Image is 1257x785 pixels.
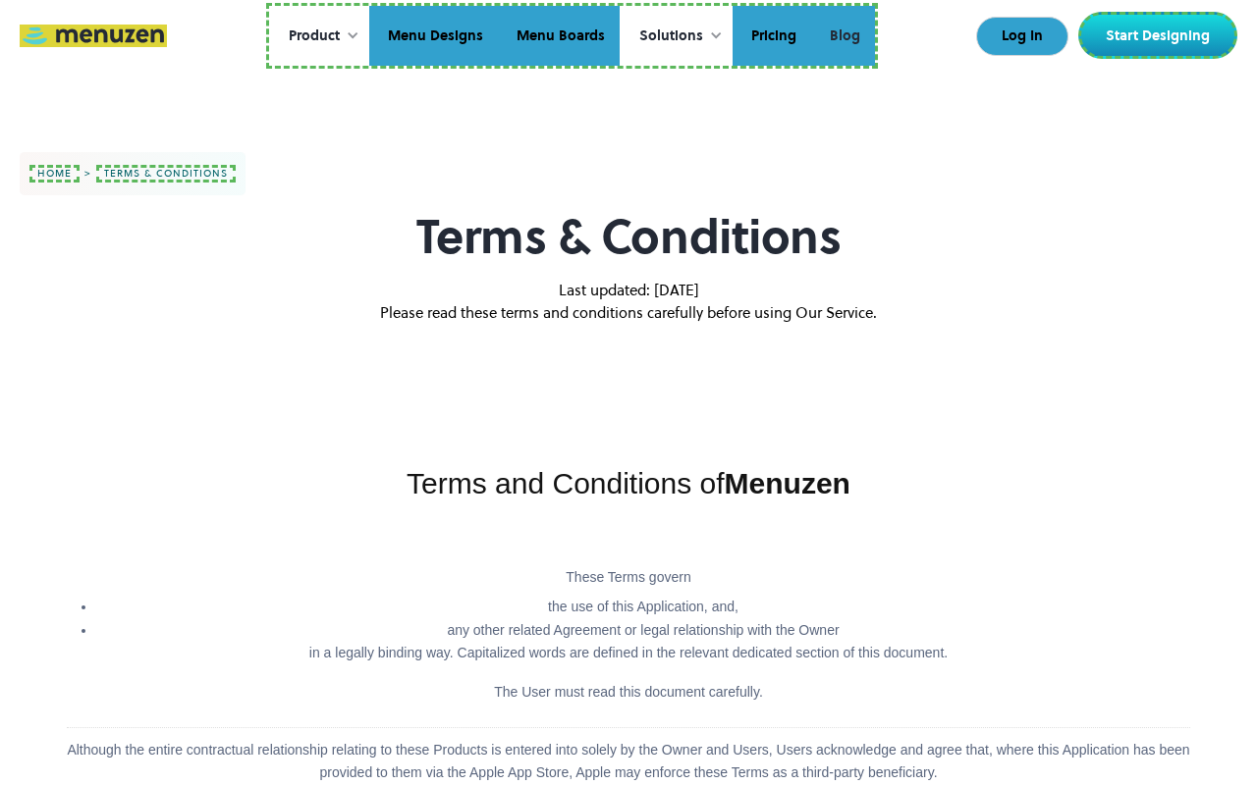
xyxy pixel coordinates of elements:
[733,6,811,67] a: Pricing
[67,728,1189,783] p: Although the entire contractual relationship relating to these Products is entered into solely by...
[37,279,1219,301] p: Last updated: [DATE]
[1078,12,1237,59] a: Start Designing
[620,6,733,67] div: Solutions
[369,6,498,67] a: Menu Designs
[96,619,1189,641] li: any other related Agreement or legal relationship with the Owner
[96,165,236,183] a: terms & conditions
[37,210,1219,264] h1: Terms & Conditions
[37,301,1219,324] p: Please read these terms and conditions carefully before using Our Service.
[289,26,340,47] div: Product
[67,460,1189,507] h1: Terms and Conditions of
[96,596,1189,617] li: the use of this Application, and,
[725,467,850,499] strong: Menuzen
[639,26,703,47] div: Solutions
[976,17,1068,56] a: Log In
[811,6,875,67] a: Blog
[67,566,1189,588] p: These Terms govern
[29,165,80,183] a: home
[498,6,620,67] a: Menu Boards
[269,6,369,67] div: Product
[80,168,96,180] div: >
[67,642,1189,663] p: in a legally binding way. Capitalized words are defined in the relevant dedicated section of this...
[67,681,1189,703] p: The User must read this document carefully.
